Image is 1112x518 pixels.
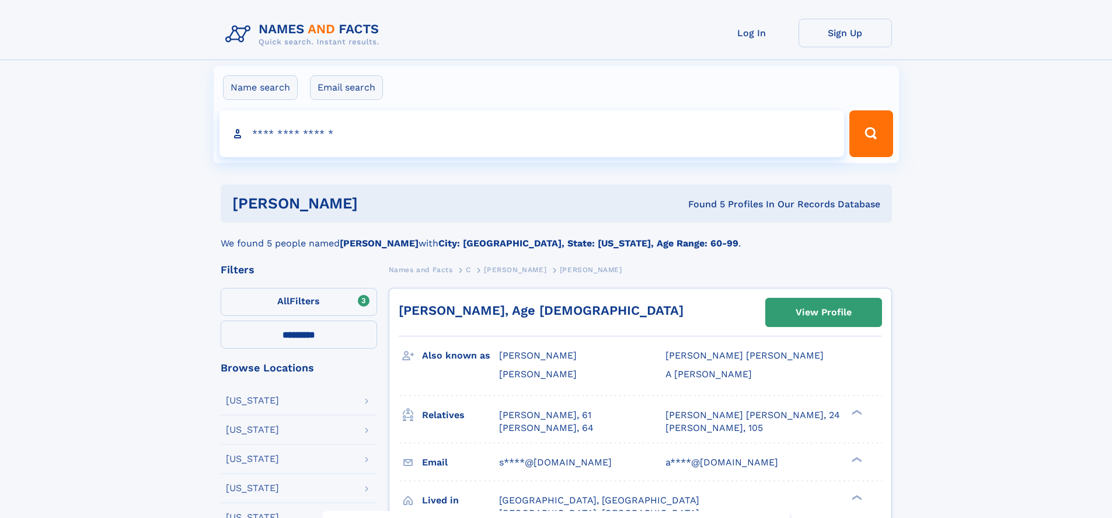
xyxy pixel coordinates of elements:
[766,298,881,326] a: View Profile
[226,396,279,405] div: [US_STATE]
[221,265,377,275] div: Filters
[849,456,863,463] div: ❯
[499,422,594,434] a: [PERSON_NAME], 64
[849,408,863,416] div: ❯
[226,454,279,464] div: [US_STATE]
[221,363,377,373] div: Browse Locations
[221,19,389,50] img: Logo Names and Facts
[422,346,499,366] h3: Also known as
[499,495,699,506] span: [GEOGRAPHIC_DATA], [GEOGRAPHIC_DATA]
[422,453,499,472] h3: Email
[499,368,577,380] span: [PERSON_NAME]
[849,493,863,501] div: ❯
[232,196,523,211] h1: [PERSON_NAME]
[665,350,824,361] span: [PERSON_NAME] [PERSON_NAME]
[849,110,893,157] button: Search Button
[340,238,419,249] b: [PERSON_NAME]
[422,405,499,425] h3: Relatives
[399,303,684,318] a: [PERSON_NAME], Age [DEMOGRAPHIC_DATA]
[221,288,377,316] label: Filters
[523,198,880,211] div: Found 5 Profiles In Our Records Database
[484,262,546,277] a: [PERSON_NAME]
[422,491,499,510] h3: Lived in
[226,484,279,493] div: [US_STATE]
[466,266,471,274] span: C
[665,422,763,434] a: [PERSON_NAME], 105
[221,223,892,251] div: We found 5 people named with .
[223,75,298,100] label: Name search
[499,350,577,361] span: [PERSON_NAME]
[466,262,471,277] a: C
[665,409,840,422] a: [PERSON_NAME] [PERSON_NAME], 24
[484,266,546,274] span: [PERSON_NAME]
[499,409,591,422] a: [PERSON_NAME], 61
[665,368,752,380] span: A [PERSON_NAME]
[219,110,845,157] input: search input
[799,19,892,47] a: Sign Up
[438,238,738,249] b: City: [GEOGRAPHIC_DATA], State: [US_STATE], Age Range: 60-99
[277,295,290,307] span: All
[389,262,453,277] a: Names and Facts
[560,266,622,274] span: [PERSON_NAME]
[796,299,852,326] div: View Profile
[705,19,799,47] a: Log In
[226,425,279,434] div: [US_STATE]
[310,75,383,100] label: Email search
